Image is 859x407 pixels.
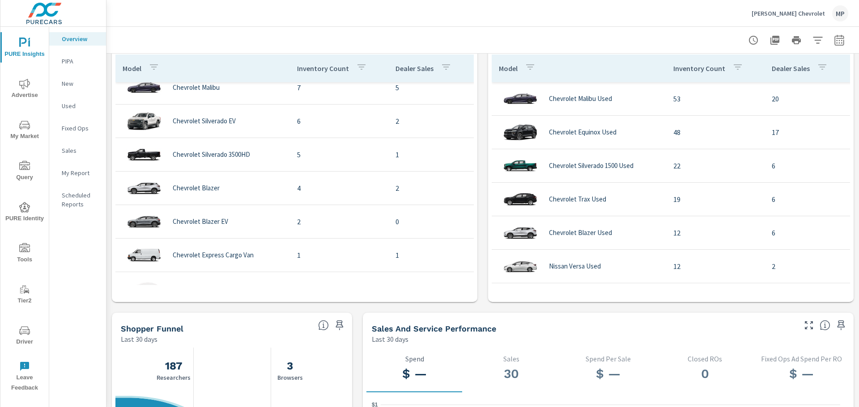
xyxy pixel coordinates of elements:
[126,74,162,101] img: glamour
[395,216,469,227] p: 0
[549,229,612,237] p: Chevrolet Blazer Used
[297,250,381,260] p: 1
[802,318,816,332] button: Make Fullscreen
[173,251,254,259] p: Chevrolet Express Cargo Van
[772,64,810,73] p: Dealer Sales
[772,194,845,205] p: 6
[126,242,162,269] img: glamour
[3,120,46,142] span: My Market
[787,31,805,49] button: Print Report
[3,325,46,347] span: Driver
[772,160,845,171] p: 6
[3,79,46,101] span: Advertise
[173,285,256,293] p: Chevrolet 4500 HD LCF Diesel
[772,127,845,138] p: 17
[549,262,601,270] p: Nissan Versa Used
[395,64,434,73] p: Dealer Sales
[395,183,469,193] p: 2
[173,84,220,92] p: Chevrolet Malibu
[49,77,106,90] div: New
[549,195,606,203] p: Chevrolet Trax Used
[173,218,228,226] p: Chevrolet Blazer EV
[297,183,381,193] p: 4
[673,160,757,171] p: 22
[49,166,106,180] div: My Report
[126,208,162,235] img: glamour
[62,57,99,66] p: PIPA
[470,366,553,382] h3: 30
[549,162,634,170] p: Chevrolet Silverado 1500 Used
[772,227,845,238] p: 6
[502,85,538,112] img: glamour
[62,191,99,209] p: Scheduled Reports
[173,151,250,159] p: Chevrolet Silverado 3500HD
[372,334,408,344] p: Last 30 days
[374,355,456,363] p: Spend
[332,318,347,332] span: Save this to your personalized report
[62,168,99,177] p: My Report
[3,161,46,183] span: Query
[673,261,757,272] p: 12
[62,34,99,43] p: Overview
[772,93,845,104] p: 20
[126,108,162,134] img: glamour
[834,318,848,332] span: Save this to your personalized report
[297,116,381,126] p: 6
[62,101,99,110] p: Used
[374,366,456,382] h3: $ —
[372,324,496,333] h5: Sales and Service Performance
[297,283,381,294] p: —
[761,355,843,363] p: Fixed Ops Ad Spend Per RO
[297,64,349,73] p: Inventory Count
[830,31,848,49] button: Select Date Range
[567,355,649,363] p: Spend Per Sale
[49,32,106,46] div: Overview
[49,144,106,157] div: Sales
[820,320,830,331] span: Select a tab to understand performance over the selected time range.
[126,275,162,302] img: glamour
[173,117,236,125] p: Chevrolet Silverado EV
[126,141,162,168] img: glamour
[297,216,381,227] p: 2
[395,116,469,126] p: 2
[502,186,538,213] img: glamour
[62,146,99,155] p: Sales
[3,202,46,224] span: PURE Identity
[297,149,381,160] p: 5
[49,122,106,135] div: Fixed Ops
[173,184,220,192] p: Chevrolet Blazer
[832,5,848,21] div: MP
[663,355,746,363] p: Closed ROs
[567,366,649,382] h3: $ —
[297,82,381,93] p: 7
[809,31,827,49] button: Apply Filters
[673,127,757,138] p: 48
[123,64,141,73] p: Model
[470,355,553,363] p: Sales
[761,366,843,382] h3: $ —
[3,361,46,393] span: Leave Feedback
[673,227,757,238] p: 12
[766,31,784,49] button: "Export Report to PDF"
[502,219,538,246] img: glamour
[549,95,612,103] p: Chevrolet Malibu Used
[62,124,99,133] p: Fixed Ops
[121,324,183,333] h5: Shopper Funnel
[3,284,46,306] span: Tier2
[3,38,46,59] span: PURE Insights
[62,79,99,88] p: New
[49,55,106,68] div: PIPA
[3,243,46,265] span: Tools
[549,128,617,136] p: Chevrolet Equinox Used
[663,366,746,382] h3: 0
[752,9,825,17] p: [PERSON_NAME] Chevrolet
[502,253,538,280] img: glamour
[49,189,106,211] div: Scheduled Reports
[49,99,106,113] div: Used
[502,119,538,146] img: glamour
[395,250,469,260] p: 1
[395,82,469,93] p: 5
[673,194,757,205] p: 19
[121,334,157,344] p: Last 30 days
[395,149,469,160] p: 1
